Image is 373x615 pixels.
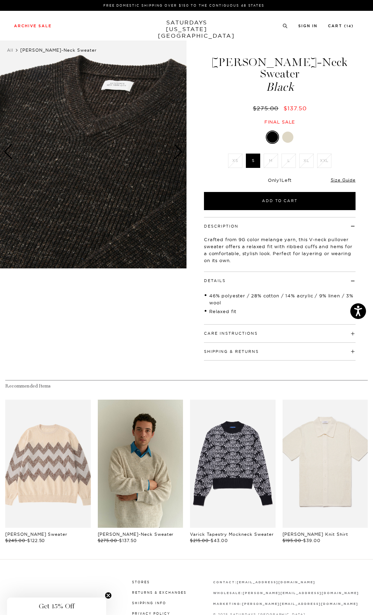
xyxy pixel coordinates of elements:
[213,602,242,606] strong: marketing:
[213,581,237,584] strong: contact:
[88,258,92,265] span: 3
[14,24,52,28] a: Archive Sale
[283,532,348,537] a: [PERSON_NAME] Knit Shirt
[204,236,356,264] p: Crafted from 9G color melange yarn, this V-neck pullover sweater offers a relaxed fit with ribbed...
[204,177,356,183] div: Only Left
[132,601,166,605] a: Shipping Info
[7,47,13,53] a: All
[331,177,356,183] a: Size Guide
[39,602,74,610] span: Get 15% Off
[204,224,239,228] button: Description
[242,602,358,606] strong: [PERSON_NAME][EMAIL_ADDRESS][DOMAIN_NAME]
[174,144,183,160] div: Next slide
[243,591,359,595] a: [PERSON_NAME][EMAIL_ADDRESS][DOMAIN_NAME]
[237,580,315,584] a: [EMAIL_ADDRESS][DOMAIN_NAME]
[98,538,118,543] span: $275.00
[204,279,226,283] button: Details
[3,144,13,160] div: Previous slide
[27,538,45,543] span: $122.50
[190,538,209,543] span: $215.00
[132,591,186,594] a: Returns & Exchanges
[5,538,25,543] span: $245.00
[303,538,321,543] span: $39.00
[284,105,307,112] span: $137.50
[204,350,259,354] button: Shipping & Returns
[283,538,302,543] span: $195.00
[253,105,281,112] del: $275.00
[132,580,150,584] a: Stores
[279,177,281,183] span: 1
[105,592,112,599] button: Close teaser
[243,592,359,595] strong: [PERSON_NAME][EMAIL_ADDRESS][DOMAIN_NAME]
[242,602,358,606] a: [PERSON_NAME][EMAIL_ADDRESS][DOMAIN_NAME]
[7,598,106,615] div: Get 15% OffClose teaser
[211,538,228,543] span: $43.00
[5,383,368,389] h4: Recommended Items
[20,47,97,53] span: [PERSON_NAME]-Neck Sweater
[204,332,258,335] button: Care Instructions
[95,258,98,265] span: 3
[119,538,137,543] span: $137.50
[246,154,260,168] label: S
[328,24,354,28] a: Cart (14)
[98,532,174,537] a: [PERSON_NAME]-Neck Sweater
[17,3,351,8] p: FREE DOMESTIC SHIPPING OVER $150 TO THE CONTIGUOUS 48 STATES
[204,192,356,210] button: Add to Cart
[204,308,356,315] li: Relaxed fit
[203,81,357,93] span: Black
[298,24,317,28] a: Sign In
[213,592,243,595] strong: wholesale:
[203,119,357,125] div: Final sale
[346,25,351,28] small: 14
[190,532,274,537] a: Varick Tapestry Mockneck Sweater
[204,292,356,306] li: 46% polyester / 28% cotton / 14% acrylic / 9% linen / 3% wool
[158,19,215,39] a: SATURDAYS[US_STATE][GEOGRAPHIC_DATA]
[5,532,67,537] a: [PERSON_NAME] Sweater
[203,57,357,93] h1: [PERSON_NAME]-Neck Sweater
